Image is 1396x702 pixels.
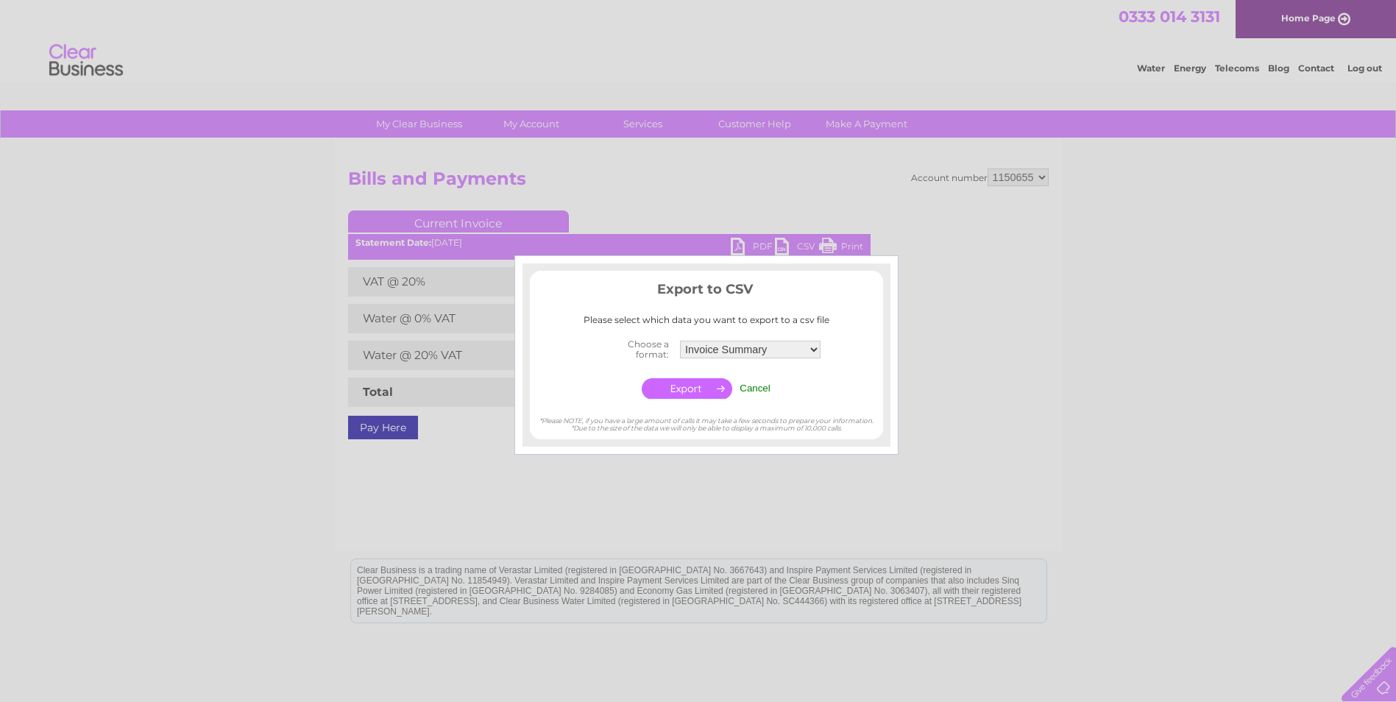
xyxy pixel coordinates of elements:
a: Contact [1298,63,1334,74]
a: Energy [1174,63,1206,74]
a: Water [1137,63,1165,74]
th: Choose a format: [588,335,676,364]
a: Telecoms [1215,63,1259,74]
img: logo.png [49,38,124,83]
input: Cancel [740,383,770,394]
div: *Please NOTE, if you have a large amount of calls it may take a few seconds to prepare your infor... [530,403,883,433]
a: 0333 014 3131 [1119,7,1220,26]
a: Log out [1347,63,1382,74]
a: Blog [1268,63,1289,74]
div: Please select which data you want to export to a csv file [530,315,883,325]
div: Clear Business is a trading name of Verastar Limited (registered in [GEOGRAPHIC_DATA] No. 3667643... [351,8,1046,71]
h3: Export to CSV [530,279,883,305]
